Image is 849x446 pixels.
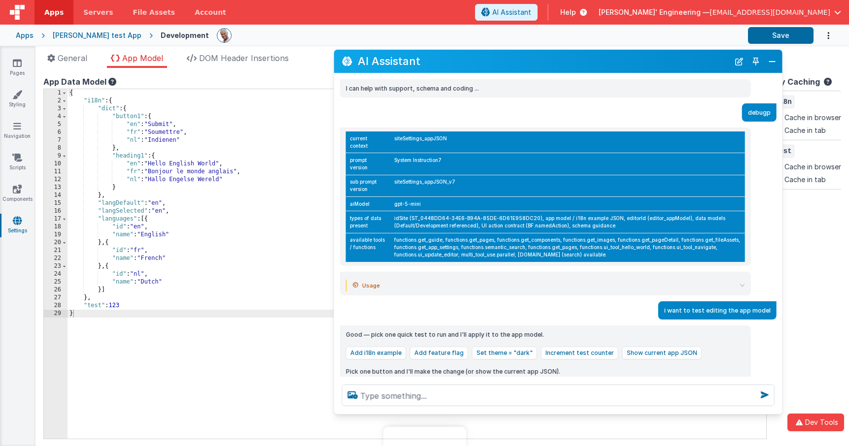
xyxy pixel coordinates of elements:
span: File Assets [133,7,175,17]
span: [EMAIL_ADDRESS][DOMAIN_NAME] [710,7,830,17]
span: App Model [122,53,163,63]
button: Increment test counter [541,347,618,359]
div: 23 [44,262,68,270]
h2: AI Assistant [358,55,729,67]
p: I can help with support, schema and coding ... [346,83,745,94]
div: [PERSON_NAME] test App [53,31,141,40]
div: 16 [44,207,68,215]
label: Cache in browser [784,111,841,123]
div: 14 [44,191,68,199]
span: DOM Header Insertions [199,53,289,63]
p: Good — pick one quick test to run and I'll apply it to the app model. [346,329,745,340]
summary: Usage [353,280,745,291]
div: 1 [44,89,68,97]
button: Close [766,55,779,68]
td: available tools / functions [346,233,391,262]
td: types of data present [346,211,391,233]
div: 27 [44,294,68,302]
button: New Chat [732,55,746,68]
div: 22 [44,255,68,262]
td: siteSettings_appJSON_v7 [390,175,745,196]
div: 6 [44,128,68,136]
div: 18 [44,223,68,231]
div: Apps [16,31,34,40]
td: functions.get_guide, functions.get_pages, functions.get_components, functions.get_images, functio... [390,233,745,262]
span: AI Assistant [492,7,531,17]
button: Dev Tools [787,414,844,431]
div: Development [161,31,209,40]
img: 11ac31fe5dc3d0eff3fbbbf7b26fa6e1 [217,29,231,42]
button: Toggle Pin [749,55,763,68]
span: Usage [362,280,380,291]
div: 26 [44,286,68,294]
button: Set theme = "dark" [472,347,537,359]
label: Cache in tab [784,174,826,185]
div: 20 [44,239,68,247]
td: aiModel [346,196,391,211]
td: gpt-5-mini [390,196,745,211]
p: i want to test editing the app model [664,305,771,316]
span: Servers [83,7,113,17]
div: 8 [44,144,68,152]
button: Show current app JSON [622,347,702,359]
div: 7 [44,136,68,144]
button: [PERSON_NAME]' Engineering — [EMAIL_ADDRESS][DOMAIN_NAME] [599,7,841,17]
div: 19 [44,231,68,239]
button: Add i18n example [346,347,406,359]
span: Apps [44,7,64,17]
h4: Key Caching [771,78,820,87]
div: 24 [44,270,68,278]
span: i18n [773,96,794,108]
div: 11 [44,168,68,176]
label: Cache in tab [784,125,826,135]
td: idSite (ST_0448DD64-34E6-B94A-85DE-6D61E958DC20), app model / i18n example JSON, editorId (editor... [390,211,745,233]
div: 15 [44,199,68,207]
span: Help [560,7,576,17]
span: [PERSON_NAME]' Engineering — [599,7,710,17]
div: 21 [44,247,68,255]
div: 28 [44,302,68,310]
div: 25 [44,278,68,286]
div: 12 [44,176,68,184]
div: 13 [44,184,68,191]
div: 9 [44,152,68,160]
label: Cache in browser [784,160,841,172]
div: App Data Model [43,76,767,88]
span: General [58,53,87,63]
div: 4 [44,113,68,121]
button: Options [814,26,833,46]
div: 10 [44,160,68,168]
span: test [773,145,794,158]
td: siteSettings_appJSON [390,131,745,153]
td: sub prompt version [346,175,391,196]
div: 29 [44,310,68,318]
div: 17 [44,215,68,223]
td: prompt version [346,153,391,175]
button: Save [748,27,814,44]
button: Add feature flag [410,347,468,359]
button: AI Assistant [475,4,538,21]
p: Pick one button and I'll make the change (or show the current app JSON). [346,366,745,377]
td: System Instruction7 [390,153,745,175]
div: 3 [44,105,68,113]
td: current context [346,131,391,153]
p: debugp [748,107,771,118]
div: 5 [44,121,68,128]
div: 2 [44,97,68,105]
